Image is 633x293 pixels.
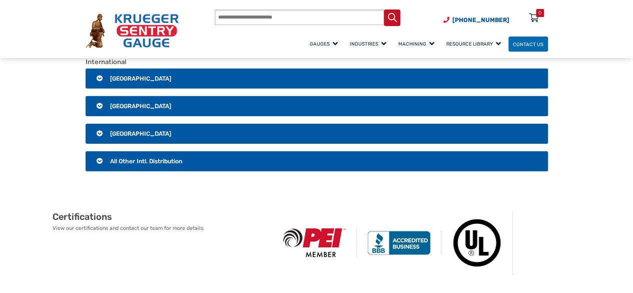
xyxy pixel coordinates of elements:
img: PEI Member [273,228,357,257]
span: Machining [398,41,434,47]
a: Industries [345,35,394,53]
a: Gauges [305,35,345,53]
a: Resource Library [442,35,508,53]
a: Contact Us [508,37,548,52]
span: [GEOGRAPHIC_DATA] [110,103,171,110]
a: Machining [394,35,442,53]
img: Underwriters Laboratories [441,211,513,275]
span: Contact Us [513,41,543,47]
span: Resource Library [446,41,501,47]
p: View our certifications and contact our team for more details. [53,224,273,232]
span: Industries [350,41,386,47]
span: All Other Intl. Distribution [110,158,182,165]
span: Gauges [310,41,338,47]
div: 0 [538,9,541,17]
span: [PHONE_NUMBER] [452,17,509,24]
span: [GEOGRAPHIC_DATA] [110,75,171,82]
h2: Certifications [53,211,273,223]
img: BBB [357,231,441,255]
img: Krueger Sentry Gauge [86,14,179,48]
h2: International [86,58,548,66]
a: Phone Number (920) 434-8860 [443,16,509,25]
span: [GEOGRAPHIC_DATA] [110,130,171,137]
